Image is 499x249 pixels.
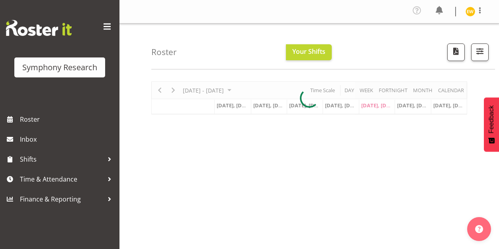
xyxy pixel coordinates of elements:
[471,43,489,61] button: Filter Shifts
[20,193,104,205] span: Finance & Reporting
[20,173,104,185] span: Time & Attendance
[6,20,72,36] img: Rosterit website logo
[484,97,499,152] button: Feedback - Show survey
[286,44,332,60] button: Your Shifts
[447,43,465,61] button: Download a PDF of the roster according to the set date range.
[475,225,483,233] img: help-xxl-2.png
[466,7,475,16] img: enrica-walsh11863.jpg
[20,113,115,125] span: Roster
[292,47,325,56] span: Your Shifts
[20,153,104,165] span: Shifts
[488,105,495,133] span: Feedback
[22,61,97,73] div: Symphony Research
[20,133,115,145] span: Inbox
[151,47,177,57] h4: Roster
